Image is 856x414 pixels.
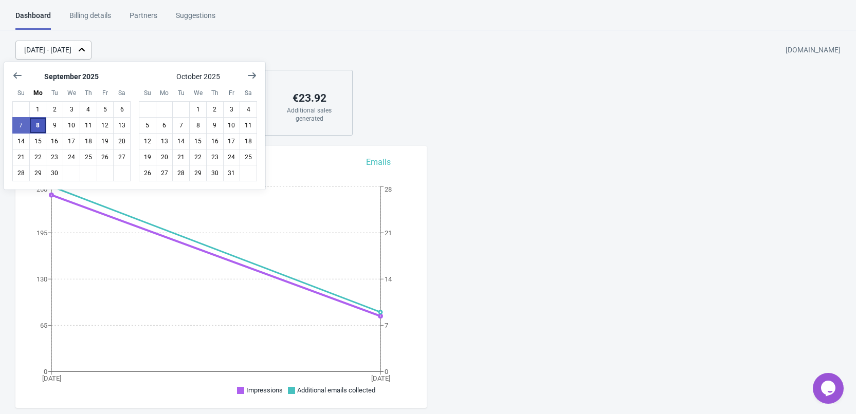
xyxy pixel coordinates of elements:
button: September 20 2025 [113,133,131,149]
button: September 5 2025 [97,101,114,118]
button: October 11 2025 [240,117,257,134]
button: October 9 2025 [206,117,224,134]
tspan: 14 [385,275,392,283]
button: September 12 2025 [97,117,114,134]
button: October 18 2025 [240,133,257,149]
button: October 22 2025 [189,149,207,165]
button: October 19 2025 [139,149,156,165]
button: October 26 2025 [139,165,156,181]
div: Tuesday [46,84,64,102]
button: September 28 2025 [12,165,30,181]
button: October 6 2025 [156,117,173,134]
button: October 8 2025 [189,117,207,134]
button: October 10 2025 [223,117,241,134]
button: September 23 2025 [46,149,63,165]
button: Show next month, November 2025 [243,66,261,85]
button: September 29 2025 [29,165,47,181]
button: September 18 2025 [80,133,97,149]
button: September 19 2025 [97,133,114,149]
button: September 7 2025 [12,117,30,134]
div: Thursday [80,84,97,102]
button: September 22 2025 [29,149,47,165]
button: September 16 2025 [46,133,63,149]
button: September 30 2025 [46,165,63,181]
tspan: 130 [37,275,47,283]
button: Today September 8 2025 [29,117,47,134]
button: October 5 2025 [139,117,156,134]
span: Additional emails collected [297,386,375,394]
button: October 1 2025 [189,101,207,118]
div: Additional sales generated [278,106,341,123]
button: September 2 2025 [46,101,63,118]
div: Saturday [240,84,257,102]
button: October 25 2025 [240,149,257,165]
tspan: 0 [44,368,47,375]
button: September 17 2025 [63,133,80,149]
div: Billing details [69,10,111,28]
tspan: 28 [385,185,392,193]
button: September 10 2025 [63,117,80,134]
div: Thursday [206,84,224,102]
div: Wednesday [63,84,80,102]
tspan: 195 [37,229,47,237]
div: Friday [223,84,241,102]
div: Saturday [113,84,131,102]
button: Show previous month, August 2025 [8,66,27,85]
button: September 3 2025 [63,101,80,118]
button: October 23 2025 [206,149,224,165]
button: September 24 2025 [63,149,80,165]
button: October 14 2025 [172,133,190,149]
button: October 15 2025 [189,133,207,149]
button: September 4 2025 [80,101,97,118]
div: Wednesday [189,84,207,102]
tspan: [DATE] [42,374,61,382]
button: October 12 2025 [139,133,156,149]
button: September 25 2025 [80,149,97,165]
button: September 1 2025 [29,101,47,118]
button: September 27 2025 [113,149,131,165]
button: October 30 2025 [206,165,224,181]
button: October 3 2025 [223,101,241,118]
button: October 13 2025 [156,133,173,149]
div: Partners [130,10,157,28]
button: September 9 2025 [46,117,63,134]
div: € 23.92 [278,90,341,106]
button: October 4 2025 [240,101,257,118]
button: September 21 2025 [12,149,30,165]
tspan: [DATE] [371,374,390,382]
button: October 27 2025 [156,165,173,181]
div: Monday [156,84,173,102]
button: October 24 2025 [223,149,241,165]
div: Tuesday [172,84,190,102]
button: October 7 2025 [172,117,190,134]
div: Suggestions [176,10,215,28]
button: September 14 2025 [12,133,30,149]
button: September 15 2025 [29,133,47,149]
tspan: 0 [385,368,388,375]
div: Sunday [139,84,156,102]
div: [DATE] - [DATE] [24,45,71,55]
button: September 11 2025 [80,117,97,134]
div: Sunday [12,84,30,102]
button: October 20 2025 [156,149,173,165]
button: October 16 2025 [206,133,224,149]
span: Impressions [246,386,283,394]
button: September 6 2025 [113,101,131,118]
button: October 17 2025 [223,133,241,149]
button: October 29 2025 [189,165,207,181]
button: September 26 2025 [97,149,114,165]
div: [DOMAIN_NAME] [786,41,841,60]
div: Friday [97,84,114,102]
div: Monday [29,84,47,102]
button: October 31 2025 [223,165,241,181]
div: Dashboard [15,10,51,30]
tspan: 65 [40,322,47,329]
button: October 28 2025 [172,165,190,181]
tspan: 7 [385,322,388,329]
button: October 2 2025 [206,101,224,118]
iframe: chat widget [813,373,846,404]
button: October 21 2025 [172,149,190,165]
button: September 13 2025 [113,117,131,134]
tspan: 21 [385,229,392,237]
